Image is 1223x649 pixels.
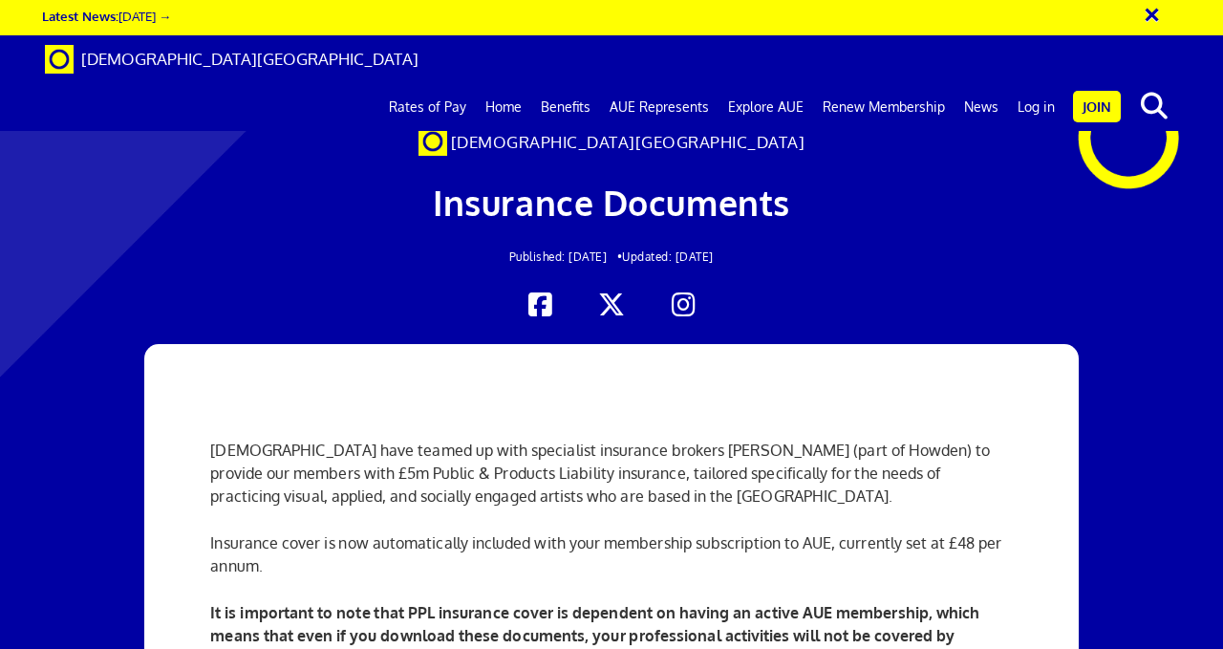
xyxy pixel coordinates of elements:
span: [DEMOGRAPHIC_DATA][GEOGRAPHIC_DATA] [451,132,805,152]
a: Join [1073,91,1121,122]
a: Log in [1008,83,1064,131]
a: Renew Membership [813,83,955,131]
a: Latest News:[DATE] → [42,8,171,24]
span: Published: [DATE] • [509,249,623,264]
p: [DEMOGRAPHIC_DATA] have teamed up with specialist insurance brokers [PERSON_NAME] (part of Howden... [210,416,1012,508]
h2: Updated: [DATE] [239,250,985,263]
a: Explore AUE [719,83,813,131]
a: Benefits [531,83,600,131]
strong: Latest News: [42,8,118,24]
span: Insurance Documents [433,181,790,224]
a: Home [476,83,531,131]
a: Brand [DEMOGRAPHIC_DATA][GEOGRAPHIC_DATA] [31,35,433,83]
p: Insurance cover is now automatically included with your membership subscription to AUE, currently... [210,531,1012,577]
button: search [1125,86,1183,126]
a: Rates of Pay [379,83,476,131]
a: News [955,83,1008,131]
span: [DEMOGRAPHIC_DATA][GEOGRAPHIC_DATA] [81,49,418,69]
a: AUE Represents [600,83,719,131]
